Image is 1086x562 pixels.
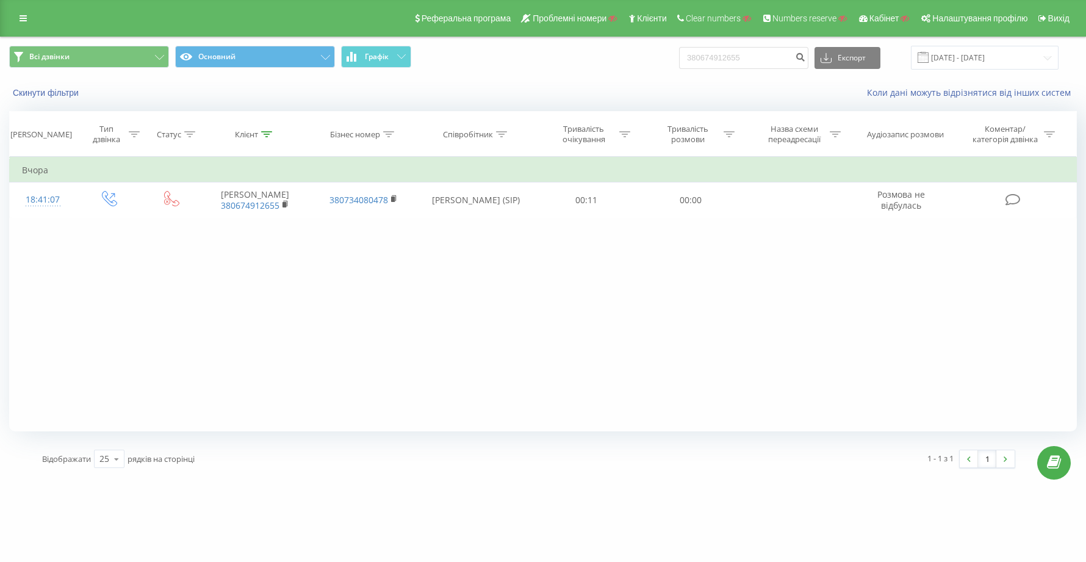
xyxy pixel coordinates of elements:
td: Вчора [10,158,1077,182]
td: 00:11 [534,182,639,218]
div: Аудіозапис розмови [867,129,944,140]
span: рядків на сторінці [128,453,195,464]
td: [PERSON_NAME] (SIP) [418,182,534,218]
span: Налаштування профілю [932,13,1027,23]
span: Numbers reserve [772,13,836,23]
input: Пошук за номером [679,47,808,69]
div: Коментар/категорія дзвінка [969,124,1041,145]
span: Всі дзвінки [29,52,70,62]
span: Розмова не відбулась [877,189,925,211]
button: Всі дзвінки [9,46,169,68]
span: Відображати [42,453,91,464]
span: Реферальна програма [422,13,511,23]
div: 25 [99,453,109,465]
span: Проблемні номери [533,13,606,23]
button: Експорт [814,47,880,69]
div: Співробітник [443,129,493,140]
button: Графік [341,46,411,68]
span: Графік [365,52,389,61]
div: Клієнт [235,129,258,140]
div: [PERSON_NAME] [10,129,72,140]
a: Коли дані можуть відрізнятися вiд інших систем [867,87,1077,98]
a: 1 [978,450,996,467]
div: Бізнес номер [330,129,380,140]
a: 380734080478 [329,194,388,206]
div: 1 - 1 з 1 [927,452,954,464]
div: Тривалість очікування [551,124,616,145]
div: Тривалість розмови [655,124,721,145]
div: 18:41:07 [22,188,64,212]
td: [PERSON_NAME] [201,182,310,218]
button: Скинути фільтри [9,87,85,98]
span: Клієнти [637,13,667,23]
div: Статус [157,129,181,140]
button: Основний [175,46,335,68]
span: Вихід [1048,13,1070,23]
span: Кабінет [869,13,899,23]
div: Назва схеми переадресації [761,124,827,145]
a: 380674912655 [221,200,279,211]
div: Тип дзвінка [87,124,126,145]
span: Clear numbers [686,13,741,23]
td: 00:00 [639,182,743,218]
